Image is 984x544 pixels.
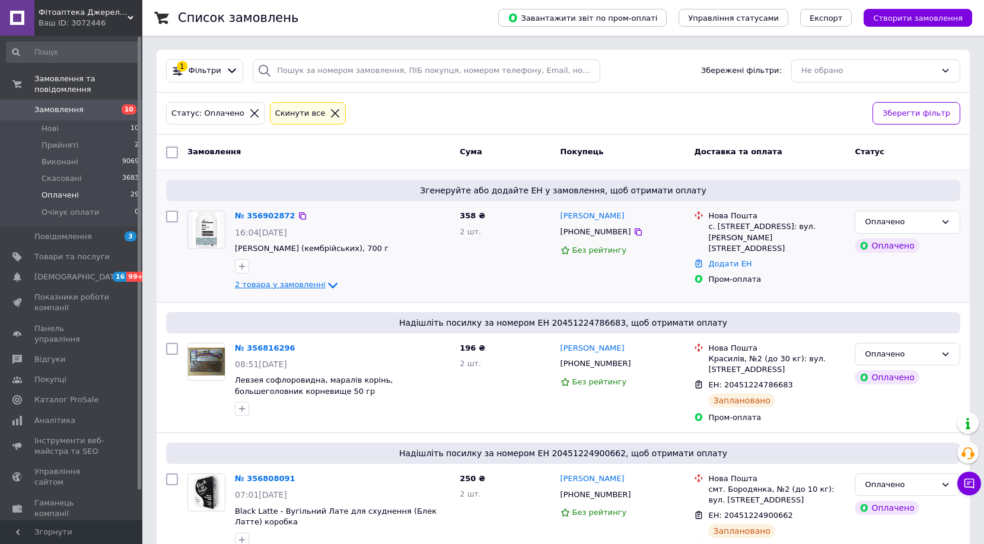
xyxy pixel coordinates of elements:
[273,107,328,120] div: Cкинути все
[708,343,845,354] div: Нова Пошта
[189,65,221,77] span: Фільтри
[957,472,981,495] button: Чат з покупцем
[42,140,78,151] span: Прийняті
[34,498,110,519] span: Гаманець компанії
[561,490,631,499] span: [PHONE_NUMBER]
[42,190,79,201] span: Оплачені
[34,374,66,385] span: Покупці
[39,7,128,18] span: Фітоаптека Джерело здоров'я
[460,474,485,483] span: 250 ₴
[169,107,247,120] div: Статус: Оплачено
[561,227,631,236] span: [PHONE_NUMBER]
[171,317,956,329] span: Надішліть посилку за номером ЕН 20451224786683, щоб отримати оплату
[34,272,122,282] span: [DEMOGRAPHIC_DATA]
[187,473,225,511] a: Фото товару
[708,473,845,484] div: Нова Пошта
[708,484,845,505] div: смт. Бородянка, №2 (до 10 кг): вул. [STREET_ADDRESS]
[688,14,779,23] span: Управління статусами
[708,221,845,254] div: с. [STREET_ADDRESS]: вул. [PERSON_NAME][STREET_ADDRESS]
[235,280,340,289] a: 2 товара у замовленні
[34,74,142,95] span: Замовлення та повідомлення
[708,412,845,423] div: Пром-оплата
[34,415,75,426] span: Аналітика
[171,184,956,196] span: Згенеруйте або додайте ЕН у замовлення, щоб отримати оплату
[708,211,845,221] div: Нова Пошта
[708,511,792,520] span: ЕН: 20451224900662
[171,447,956,459] span: Надішліть посилку за номером ЕН 20451224900662, щоб отримати оплату
[253,59,600,82] input: Пошук за номером замовлення, ПІБ покупця, номером телефону, Email, номером накладної
[810,14,843,23] span: Експорт
[34,323,110,345] span: Панель управління
[34,354,65,365] span: Відгуки
[865,348,936,361] div: Оплачено
[508,12,657,23] span: Завантажити звіт по пром-оплаті
[708,380,792,389] span: ЕН: 20451224786683
[130,190,139,201] span: 29
[460,227,481,236] span: 2 шт.
[460,147,482,156] span: Cума
[126,272,146,282] span: 99+
[561,473,625,485] a: [PERSON_NAME]
[460,359,481,368] span: 2 шт.
[460,343,485,352] span: 196 ₴
[34,104,84,115] span: Замовлення
[708,524,775,538] div: Заплановано
[679,9,788,27] button: Управління статусами
[852,13,972,22] a: Створити замовлення
[235,280,326,289] span: 2 товара у замовленні
[883,107,950,120] span: Зберегти фільтр
[42,157,78,167] span: Виконані
[572,246,627,254] span: Без рейтингу
[235,228,287,237] span: 16:04[DATE]
[872,102,960,125] button: Зберегти фільтр
[235,507,437,527] a: Black Latte - Вугільний Лате для схуднення (Блек Латте) коробка
[235,343,295,352] a: № 356816296
[34,292,110,313] span: Показники роботи компанії
[42,207,99,218] span: Очікує оплати
[34,435,110,457] span: Інструменти веб-майстра та SEO
[694,147,782,156] span: Доставка та оплата
[561,147,604,156] span: Покупець
[708,259,751,268] a: Додати ЕН
[701,65,782,77] span: Збережені фільтри:
[34,231,92,242] span: Повідомлення
[235,490,287,500] span: 07:01[DATE]
[122,173,139,184] span: 3683
[122,157,139,167] span: 9069
[865,216,936,228] div: Оплачено
[235,474,295,483] a: № 356808091
[42,173,82,184] span: Скасовані
[34,466,110,488] span: Управління сайтом
[177,61,187,72] div: 1
[460,489,481,498] span: 2 шт.
[708,393,775,408] div: Заплановано
[193,211,221,248] img: Фото товару
[865,479,936,491] div: Оплачено
[235,376,393,396] span: Левзея софлоровидна, маралів корінь, большеголовник корневище 50 гр
[235,244,388,253] a: [PERSON_NAME] (кембрійських), 700 г
[864,9,972,27] button: Створити замовлення
[801,65,936,77] div: Не обрано
[39,18,142,28] div: Ваш ID: 3072446
[855,238,919,253] div: Оплачено
[498,9,667,27] button: Завантажити звіт по пром-оплаті
[855,370,919,384] div: Оплачено
[34,252,110,262] span: Товари та послуги
[572,508,627,517] span: Без рейтингу
[34,395,98,405] span: Каталог ProSale
[460,211,485,220] span: 358 ₴
[572,377,627,386] span: Без рейтингу
[235,211,295,220] a: № 356902872
[855,501,919,515] div: Оплачено
[130,123,139,134] span: 10
[42,123,59,134] span: Нові
[187,211,225,249] a: Фото товару
[873,14,963,23] span: Створити замовлення
[135,207,139,218] span: 0
[561,343,625,354] a: [PERSON_NAME]
[235,360,287,369] span: 08:51[DATE]
[188,348,225,375] img: Фото товару
[135,140,139,151] span: 2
